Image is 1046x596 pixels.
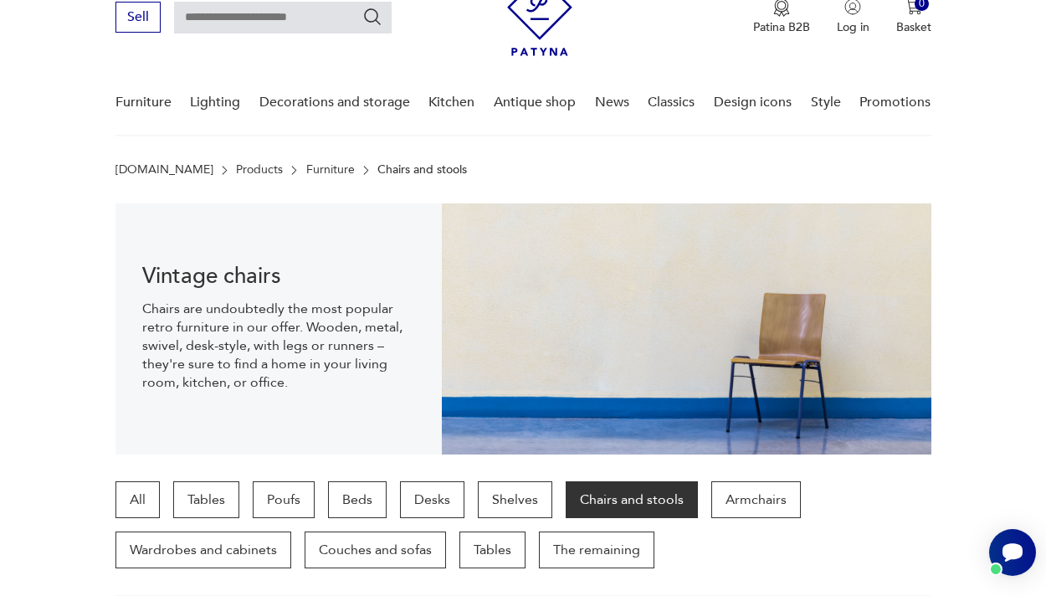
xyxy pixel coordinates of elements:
button: Search [362,7,382,27]
font: Sell [127,8,149,26]
font: Tables [474,541,511,559]
font: Chairs are undoubtedly the most popular retro furniture in our offer. Wooden, metal, swivel, desk... [142,300,403,392]
a: Tables [459,532,526,568]
font: Furniture [115,93,172,111]
font: Couches and sofas [319,541,432,559]
font: Beds [342,491,372,509]
font: Armchairs [726,491,787,509]
font: Wardrobes and cabinets [130,541,277,559]
font: Decorations and storage [259,93,410,111]
font: Design icons [714,93,792,111]
font: Vintage chairs [142,261,281,291]
a: Decorations and storage [259,70,410,135]
font: News [595,93,629,111]
img: bc88ca9a7f9d98aff7d4658ec262dcea.jpg [442,203,931,455]
a: The remaining [539,532,654,568]
font: Lighting [190,93,240,111]
a: Lighting [190,70,240,135]
font: Promotions [859,93,931,111]
button: Sell [115,2,161,33]
font: Antique shop [494,93,576,111]
a: Armchairs [711,481,801,518]
font: Furniture [306,162,355,177]
font: Shelves [492,491,538,509]
font: Poufs [267,491,300,509]
a: Poufs [253,481,315,518]
a: Kitchen [428,70,474,135]
a: Wardrobes and cabinets [115,532,291,568]
font: Classics [648,93,695,111]
a: Shelves [478,481,552,518]
a: Couches and sofas [305,532,446,568]
a: Tables [173,481,239,518]
a: Promotions [859,70,931,135]
a: Antique shop [494,70,576,135]
font: Products [236,162,283,177]
iframe: Smartsupp widget button [989,529,1036,576]
font: Chairs and stools [377,162,467,177]
a: Design icons [714,70,792,135]
a: Products [236,163,283,177]
font: Log in [837,19,869,35]
a: Furniture [306,163,355,177]
font: Basket [896,19,931,35]
a: Style [811,70,841,135]
font: The remaining [553,541,640,559]
font: Chairs and stools [580,491,684,509]
a: All [115,481,160,518]
a: Desks [400,481,464,518]
a: Classics [648,70,695,135]
font: Desks [414,491,450,509]
a: [DOMAIN_NAME] [115,163,213,177]
font: Tables [187,491,225,509]
font: All [130,491,146,509]
a: Furniture [115,70,172,135]
a: Beds [328,481,387,518]
a: Chairs and stools [566,481,698,518]
a: News [595,70,629,135]
font: Patina B2B [753,19,810,35]
font: Kitchen [428,93,474,111]
a: Sell [115,13,161,24]
font: [DOMAIN_NAME] [115,162,213,177]
font: Style [811,93,841,111]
